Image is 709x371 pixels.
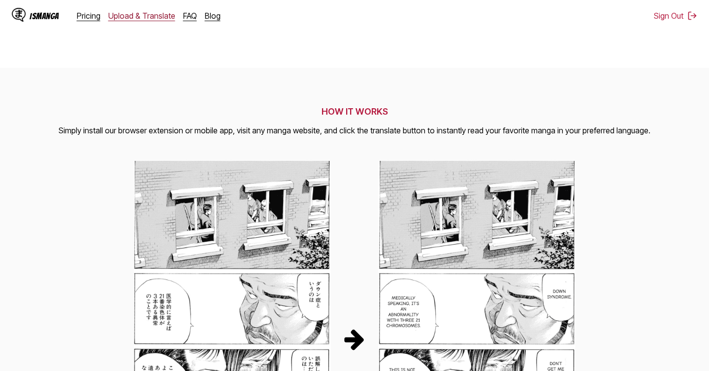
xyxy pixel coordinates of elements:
[687,11,697,21] img: Sign out
[77,11,100,21] a: Pricing
[183,11,197,21] a: FAQ
[654,11,697,21] button: Sign Out
[59,106,650,117] h2: HOW IT WORKS
[343,327,366,351] img: Translation Process Arrow
[108,11,175,21] a: Upload & Translate
[205,11,221,21] a: Blog
[30,11,59,21] div: IsManga
[12,8,26,22] img: IsManga Logo
[59,124,650,137] p: Simply install our browser extension or mobile app, visit any manga website, and click the transl...
[12,8,77,24] a: IsManga LogoIsManga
